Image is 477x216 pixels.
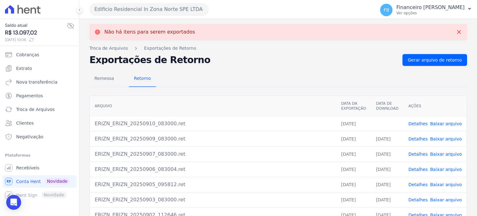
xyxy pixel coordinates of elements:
[129,71,156,87] a: Retorno
[2,62,77,75] a: Extrato
[2,117,77,129] a: Clientes
[5,22,67,29] span: Saldo atual
[396,4,465,11] p: Financeiro [PERSON_NAME]
[336,146,371,162] td: [DATE]
[408,57,462,63] span: Gerar arquivo de retorno
[375,1,477,19] button: FB Financeiro [PERSON_NAME] Ver opções
[336,162,371,177] td: [DATE]
[89,71,119,87] a: Remessa
[2,48,77,61] a: Cobranças
[430,152,462,157] a: Baixar arquivo
[16,106,55,113] span: Troca de Arquivos
[408,182,428,187] a: Detalhes
[430,197,462,202] a: Baixar arquivo
[2,76,77,88] a: Nova transferência
[2,131,77,143] a: Negativação
[336,96,371,116] th: Data da Exportação
[16,165,39,171] span: Recebíveis
[144,45,196,52] a: Exportações de Retorno
[2,162,77,174] a: Recebíveis
[95,181,331,188] div: ERIZN_ERIZN_20250905_095812.ret
[95,120,331,127] div: ERIZN_ERIZN_20250910_083000.ret
[371,146,403,162] td: [DATE]
[16,52,39,58] span: Cobranças
[408,121,428,126] a: Detalhes
[408,152,428,157] a: Detalhes
[104,29,195,35] p: Não há itens para serem exportados
[95,150,331,158] div: ERIZN_ERIZN_20250907_083000.ret
[95,196,331,204] div: ERIZN_ERIZN_20250903_083000.ret
[6,195,21,210] div: Open Intercom Messenger
[16,134,43,140] span: Negativação
[371,192,403,207] td: [DATE]
[16,79,57,85] span: Nova transferência
[91,72,118,85] span: Remessa
[430,182,462,187] a: Baixar arquivo
[16,120,34,126] span: Clientes
[16,93,43,99] span: Pagamentos
[95,166,331,173] div: ERIZN_ERIZN_20250906_083004.ret
[89,56,397,64] h2: Exportações de Retorno
[2,175,77,188] a: Conta Hent Novidade
[402,54,467,66] a: Gerar arquivo de retorno
[430,167,462,172] a: Baixar arquivo
[89,3,209,16] button: Edificio Residencial In Zona Norte SPE LTDA
[95,135,331,143] div: ERIZN_ERIZN_20250909_083000.ret
[5,37,67,43] span: [DATE] 10:06
[16,178,41,185] span: Conta Hent
[2,90,77,102] a: Pagamentos
[44,178,70,185] span: Novidade
[408,167,428,172] a: Detalhes
[16,65,32,71] span: Extrato
[90,96,336,116] th: Arquivo
[5,29,67,37] span: R$ 13.097,02
[430,136,462,141] a: Baixar arquivo
[403,96,467,116] th: Ações
[336,192,371,207] td: [DATE]
[371,96,403,116] th: Data de Download
[336,116,371,131] td: [DATE]
[89,45,467,52] nav: Breadcrumb
[371,162,403,177] td: [DATE]
[5,152,74,159] div: Plataformas
[2,103,77,116] a: Troca de Arquivos
[430,121,462,126] a: Baixar arquivo
[396,11,465,16] p: Ver opções
[408,197,428,202] a: Detalhes
[336,177,371,192] td: [DATE]
[89,45,128,52] a: Troca de Arquivos
[384,8,389,12] span: FB
[336,131,371,146] td: [DATE]
[130,72,155,85] span: Retorno
[371,131,403,146] td: [DATE]
[371,177,403,192] td: [DATE]
[408,136,428,141] a: Detalhes
[5,48,74,201] nav: Sidebar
